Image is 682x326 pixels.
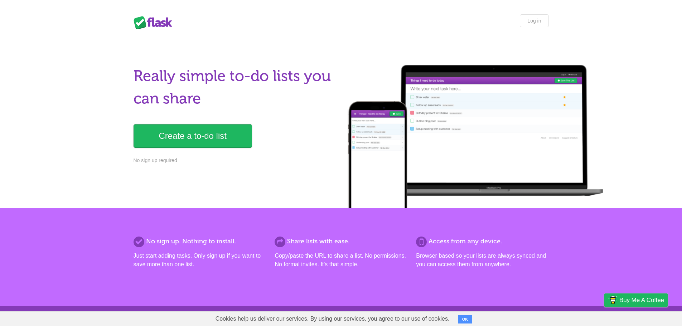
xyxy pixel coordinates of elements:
img: Buy me a coffee [608,294,618,306]
h2: Share lists with ease. [275,237,407,246]
a: Buy me a coffee [604,293,668,307]
span: Cookies help us deliver our services. By using our services, you agree to our use of cookies. [208,312,457,326]
p: Just start adding tasks. Only sign up if you want to save more than one list. [134,252,266,269]
div: Flask Lists [134,16,176,29]
p: Browser based so your lists are always synced and you can access them from anywhere. [416,252,548,269]
a: Log in [520,14,548,27]
p: Copy/paste the URL to share a list. No permissions. No formal invites. It's that simple. [275,252,407,269]
h2: No sign up. Nothing to install. [134,237,266,246]
h1: Really simple to-do lists you can share [134,65,337,110]
span: Buy me a coffee [619,294,664,306]
button: OK [458,315,472,323]
h2: Access from any device. [416,237,548,246]
a: Create a to-do list [134,124,252,148]
p: No sign up required [134,157,337,164]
